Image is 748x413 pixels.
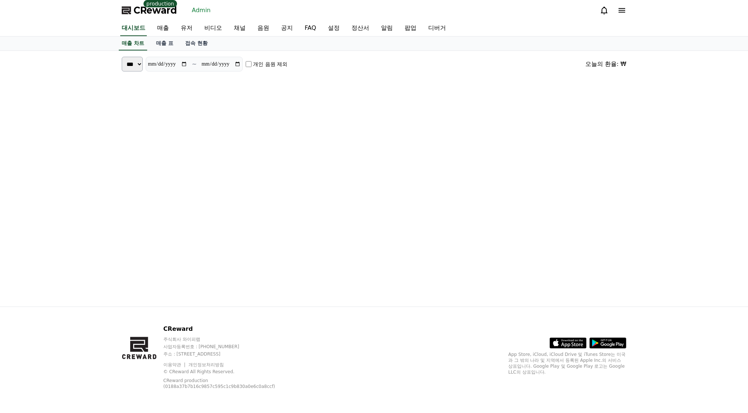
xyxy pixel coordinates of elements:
[163,378,281,389] p: CReward production (0188a37b7b16c9857c595c1c9b830a0e6c0a8ccf)
[150,36,179,50] a: 매출 표
[253,60,287,68] label: 개인 음원 제외
[175,21,198,36] a: 유저
[399,21,422,36] a: 팝업
[252,21,275,36] a: 음원
[163,336,293,342] p: 주식회사 와이피랩
[122,4,177,16] a: CReward
[163,351,293,357] p: 주소 : [STREET_ADDRESS]
[163,369,293,375] p: © CReward All Rights Reserved.
[275,21,299,36] a: 공지
[508,351,626,375] p: App Store, iCloud, iCloud Drive 및 iTunes Store는 미국과 그 밖의 나라 및 지역에서 등록된 Apple Inc.의 서비스 상표입니다. Goo...
[163,362,187,367] a: 이용약관
[375,21,399,36] a: 알림
[192,60,197,69] p: ~
[120,21,147,36] a: 대시보드
[179,36,214,50] a: 접속 현황
[422,21,452,36] a: 디버거
[346,21,375,36] a: 정산서
[134,4,177,16] span: CReward
[585,60,626,69] div: 오늘의 환율: ₩
[188,362,224,367] a: 개인정보처리방침
[163,325,293,333] p: CReward
[198,21,228,36] a: 비디오
[163,344,293,350] p: 사업자등록번호 : [PHONE_NUMBER]
[119,36,147,50] a: 매출 차트
[189,4,214,16] a: Admin
[299,21,322,36] a: FAQ
[151,21,175,36] a: 매출
[228,21,252,36] a: 채널
[322,21,346,36] a: 설정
